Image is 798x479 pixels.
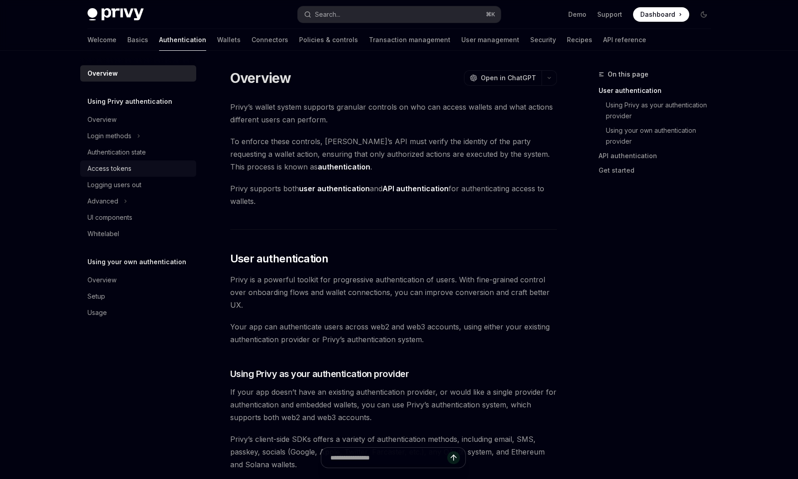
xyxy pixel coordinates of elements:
[80,177,196,193] a: Logging users out
[87,147,146,158] div: Authentication state
[80,226,196,242] a: Whitelabel
[599,149,718,163] a: API authentication
[608,69,648,80] span: On this page
[599,83,718,98] a: User authentication
[230,320,557,346] span: Your app can authenticate users across web2 and web3 accounts, using either your existing authent...
[568,10,586,19] a: Demo
[382,184,449,193] strong: API authentication
[230,70,291,86] h1: Overview
[597,10,622,19] a: Support
[87,8,144,21] img: dark logo
[696,7,711,22] button: Toggle dark mode
[87,307,107,318] div: Usage
[80,144,196,160] a: Authentication state
[530,29,556,51] a: Security
[87,114,116,125] div: Overview
[599,123,718,149] a: Using your own authentication provider
[369,29,450,51] a: Transaction management
[251,29,288,51] a: Connectors
[217,29,241,51] a: Wallets
[603,29,646,51] a: API reference
[633,7,689,22] a: Dashboard
[87,68,118,79] div: Overview
[87,291,105,302] div: Setup
[230,386,557,424] span: If your app doesn’t have an existing authentication provider, or would like a single provider for...
[127,29,148,51] a: Basics
[599,163,718,178] a: Get started
[330,448,447,468] input: Ask a question...
[567,29,592,51] a: Recipes
[87,228,119,239] div: Whitelabel
[80,193,196,209] button: Toggle Advanced section
[87,256,186,267] h5: Using your own authentication
[299,29,358,51] a: Policies & controls
[80,65,196,82] a: Overview
[481,73,536,82] span: Open in ChatGPT
[318,162,370,171] strong: authentication
[230,433,557,471] span: Privy’s client-side SDKs offers a variety of authentication methods, including email, SMS, passke...
[87,212,132,223] div: UI components
[87,131,131,141] div: Login methods
[486,11,495,18] span: ⌘ K
[87,196,118,207] div: Advanced
[80,111,196,128] a: Overview
[230,182,557,208] span: Privy supports both and for authenticating access to wallets.
[230,135,557,173] span: To enforce these controls, [PERSON_NAME]’s API must verify the identity of the party requesting a...
[80,128,196,144] button: Toggle Login methods section
[80,272,196,288] a: Overview
[80,209,196,226] a: UI components
[80,305,196,321] a: Usage
[230,273,557,311] span: Privy is a powerful toolkit for progressive authentication of users. With fine-grained control ov...
[87,96,172,107] h5: Using Privy authentication
[599,98,718,123] a: Using Privy as your authentication provider
[461,29,519,51] a: User management
[87,275,116,285] div: Overview
[640,10,675,19] span: Dashboard
[87,29,116,51] a: Welcome
[159,29,206,51] a: Authentication
[298,6,501,23] button: Open search
[299,184,370,193] strong: user authentication
[80,288,196,305] a: Setup
[87,163,131,174] div: Access tokens
[80,160,196,177] a: Access tokens
[87,179,141,190] div: Logging users out
[447,451,460,464] button: Send message
[230,368,409,380] span: Using Privy as your authentication provider
[230,252,329,266] span: User authentication
[230,101,557,126] span: Privy’s wallet system supports granular controls on who can access wallets and what actions diffe...
[464,70,542,86] button: Open in ChatGPT
[315,9,340,20] div: Search...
